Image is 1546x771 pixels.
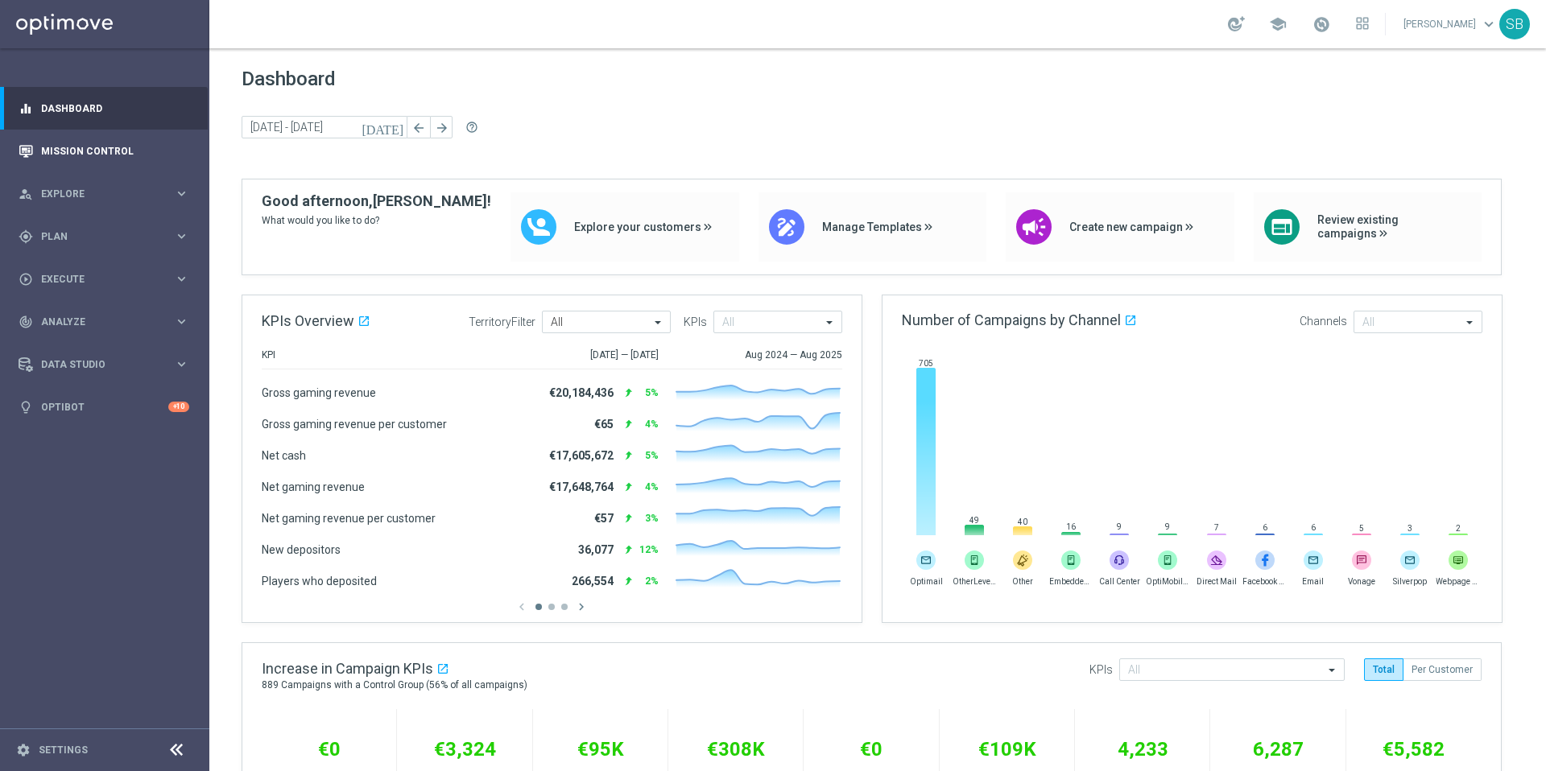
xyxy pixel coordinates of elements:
i: lightbulb [19,400,33,414]
button: Data Studio keyboard_arrow_right [18,358,190,371]
i: gps_fixed [19,229,33,244]
a: Optibot [41,385,168,428]
i: keyboard_arrow_right [174,186,189,201]
div: Execute [19,272,174,287]
span: Explore [41,189,174,199]
i: keyboard_arrow_right [174,357,189,372]
div: Explore [19,187,174,201]
button: play_circle_outline Execute keyboard_arrow_right [18,273,190,286]
i: keyboard_arrow_right [174,271,189,287]
div: Mission Control [19,130,189,172]
i: play_circle_outline [19,272,33,287]
button: Mission Control [18,145,190,158]
div: Optibot [19,385,189,428]
div: +10 [168,402,189,412]
i: keyboard_arrow_right [174,229,189,244]
a: Settings [39,745,88,755]
button: track_changes Analyze keyboard_arrow_right [18,315,190,328]
div: SB [1499,9,1530,39]
div: Analyze [19,315,174,329]
button: equalizer Dashboard [18,102,190,115]
span: keyboard_arrow_down [1480,15,1498,33]
a: [PERSON_NAME]keyboard_arrow_down [1402,12,1499,36]
span: school [1269,15,1287,33]
button: lightbulb Optibot +10 [18,401,190,414]
i: person_search [19,187,33,201]
span: Execute [41,274,174,284]
button: gps_fixed Plan keyboard_arrow_right [18,230,190,243]
span: Data Studio [41,360,174,369]
i: settings [16,743,31,757]
span: Plan [41,232,174,241]
a: Dashboard [41,87,189,130]
div: Data Studio [19,357,174,372]
div: Dashboard [19,87,189,130]
a: Mission Control [41,130,189,172]
i: keyboard_arrow_right [174,314,189,329]
i: equalizer [19,101,33,116]
i: track_changes [19,315,33,329]
button: person_search Explore keyboard_arrow_right [18,188,190,200]
span: Analyze [41,317,174,327]
div: Plan [19,229,174,244]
